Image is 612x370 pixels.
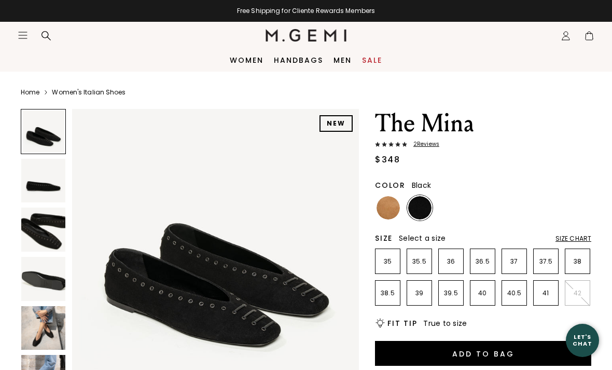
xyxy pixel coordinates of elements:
[266,29,347,42] img: M.Gemi
[412,180,431,190] span: Black
[274,56,323,64] a: Handbags
[407,141,439,147] span: 2 Review s
[502,289,526,297] p: 40.5
[21,88,39,97] a: Home
[439,289,463,297] p: 39.5
[375,257,400,266] p: 35
[470,289,495,297] p: 40
[534,289,558,297] p: 41
[375,234,393,242] h2: Size
[555,235,591,243] div: Size Chart
[399,233,446,243] span: Select a size
[21,306,65,350] img: The Mina
[377,196,400,220] img: Luggage
[362,56,382,64] a: Sale
[319,115,353,132] div: NEW
[375,341,591,366] button: Add to Bag
[52,88,126,97] a: Women's Italian Shoes
[408,196,432,220] img: Black
[375,141,591,149] a: 2Reviews
[21,159,65,203] img: The Mina
[18,30,28,40] button: Open site menu
[230,56,263,64] a: Women
[565,257,590,266] p: 38
[439,257,463,266] p: 36
[375,181,406,189] h2: Color
[333,56,352,64] a: Men
[534,257,558,266] p: 37.5
[375,154,400,166] div: $348
[375,289,400,297] p: 38.5
[502,257,526,266] p: 37
[407,257,432,266] p: 35.5
[423,318,467,328] span: True to size
[375,109,591,138] h1: The Mina
[21,257,65,301] img: The Mina
[387,319,417,327] h2: Fit Tip
[470,257,495,266] p: 36.5
[565,289,590,297] p: 42
[21,208,65,252] img: The Mina
[566,334,599,347] div: Let's Chat
[407,289,432,297] p: 39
